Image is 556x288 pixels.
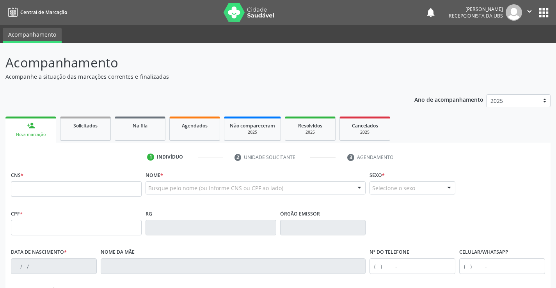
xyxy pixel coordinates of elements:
div: 2025 [345,129,384,135]
label: Nome [146,169,163,181]
label: Sexo [369,169,385,181]
span: Busque pelo nome (ou informe CNS ou CPF ao lado) [148,184,283,192]
span: Cancelados [352,122,378,129]
div: [PERSON_NAME] [449,6,503,12]
input: (__) _____-_____ [459,258,545,274]
label: Celular/WhatsApp [459,246,508,258]
a: Central de Marcação [5,6,67,19]
p: Ano de acompanhamento [414,94,483,104]
label: Nº do Telefone [369,246,409,258]
label: CNS [11,169,23,181]
div: 2025 [230,129,275,135]
p: Acompanhamento [5,53,387,72]
label: Órgão emissor [280,208,320,220]
div: Nova marcação [11,132,51,138]
button: apps [537,6,551,19]
span: Solicitados [73,122,98,129]
span: Selecione o sexo [372,184,415,192]
a: Acompanhamento [3,28,62,43]
span: Central de Marcação [20,9,67,16]
label: CPF [11,208,23,220]
span: Resolvidos [298,122,322,129]
p: Acompanhe a situação das marcações correntes e finalizadas [5,72,387,81]
span: Recepcionista da UBS [449,12,503,19]
button: notifications [425,7,436,18]
span: Na fila [133,122,147,129]
div: Indivíduo [157,154,183,161]
button:  [522,4,537,21]
input: (__) _____-_____ [369,258,455,274]
div: 1 [147,154,154,161]
label: RG [146,208,152,220]
span: Agendados [182,122,208,129]
i:  [525,7,534,16]
input: __/__/____ [11,258,97,274]
span: Não compareceram [230,122,275,129]
label: Nome da mãe [101,246,135,258]
div: person_add [27,121,35,130]
div: 2025 [291,129,330,135]
label: Data de nascimento [11,246,67,258]
img: img [506,4,522,21]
